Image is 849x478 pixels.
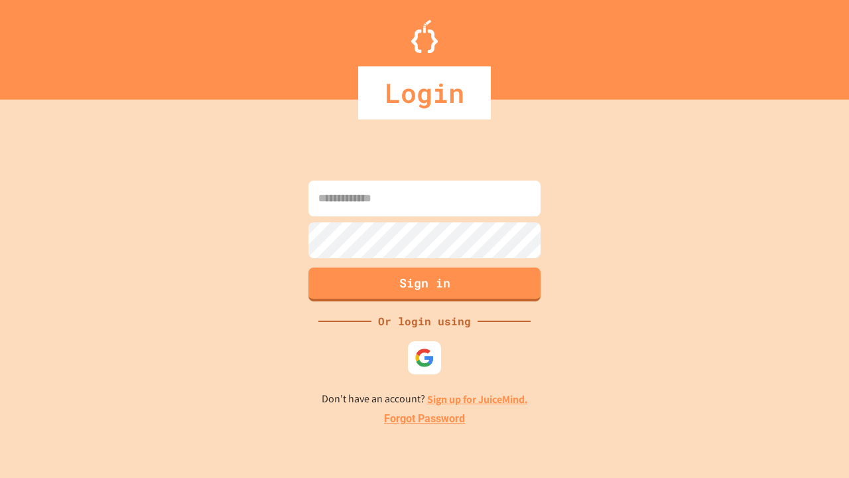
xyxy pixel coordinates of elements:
[411,20,438,53] img: Logo.svg
[384,411,465,427] a: Forgot Password
[371,313,478,329] div: Or login using
[415,348,434,368] img: google-icon.svg
[308,268,541,301] button: Sign in
[358,66,491,119] div: Login
[427,392,528,406] a: Sign up for JuiceMind.
[322,391,528,408] p: Don't have an account?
